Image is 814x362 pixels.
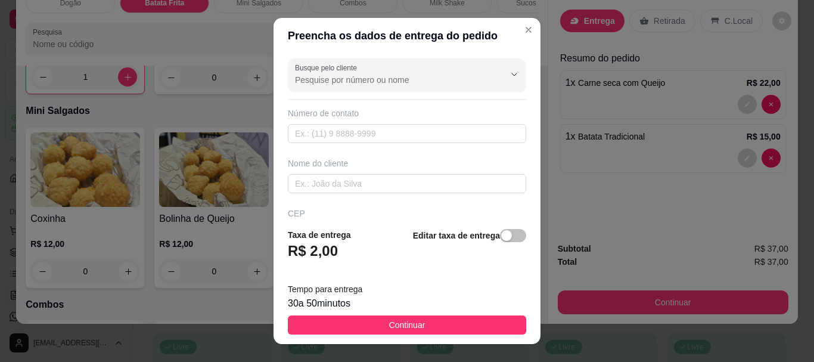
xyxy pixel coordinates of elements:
[295,63,361,73] label: Busque pelo cliente
[288,242,338,261] h3: R$ 2,00
[288,124,526,143] input: Ex.: (11) 9 8888-9999
[413,231,500,240] strong: Editar taxa de entrega
[288,208,526,219] div: CEP
[288,230,351,240] strong: Taxa de entrega
[288,284,362,294] span: Tempo para entrega
[288,296,526,311] div: 30 a 50 minutos
[288,157,526,169] div: Nome do cliente
[505,65,524,84] button: Show suggestions
[288,315,526,335] button: Continuar
[288,174,526,193] input: Ex.: João da Silva
[288,107,526,119] div: Número de contato
[295,74,486,86] input: Busque pelo cliente
[519,20,538,39] button: Close
[389,318,425,332] span: Continuar
[274,18,540,54] header: Preencha os dados de entrega do pedido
